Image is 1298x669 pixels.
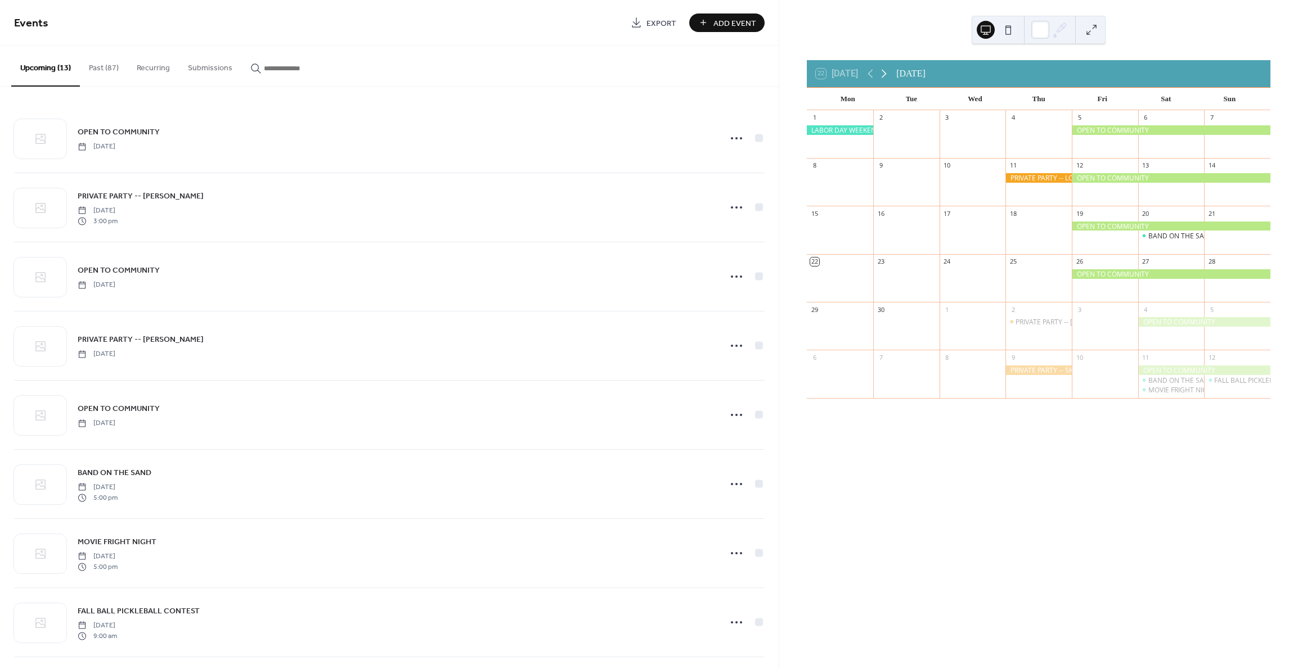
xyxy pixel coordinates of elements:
span: [DATE] [78,552,118,562]
span: [DATE] [78,280,115,290]
div: BAND ON THE SAND [1138,231,1205,241]
div: 4 [1142,305,1150,314]
div: MOVIE FRIGHT NIGHT [1148,385,1216,395]
div: OPEN TO COMMUNITY [1138,317,1270,327]
div: 10 [943,161,951,170]
div: 10 [1075,353,1084,361]
div: PRIVATE PARTY -- SKIDMORE [1005,365,1072,375]
span: OPEN TO COMMUNITY [78,126,160,138]
div: MOVIE FRIGHT NIGHT [1138,385,1205,395]
button: Past (87) [80,46,128,85]
span: [DATE] [78,621,117,631]
div: 24 [943,257,951,266]
div: LABOR DAY WEEKEND BBQ BASH [807,125,873,135]
div: 20 [1142,209,1150,218]
span: [DATE] [78,206,118,216]
div: BAND ON THE SAND [1138,376,1205,385]
div: 8 [810,161,819,170]
a: MOVIE FRIGHT NIGHT [78,535,156,548]
div: 12 [1075,161,1084,170]
span: 5:00 pm [78,492,118,503]
div: 7 [877,353,885,361]
span: Add Event [713,17,756,29]
div: 8 [943,353,951,361]
div: Thu [1007,88,1071,110]
span: Events [14,12,48,34]
div: OPEN TO COMMUNITY [1072,222,1270,231]
div: 13 [1142,161,1150,170]
button: Upcoming (13) [11,46,80,87]
div: 16 [877,209,885,218]
div: 22 [810,257,819,266]
div: OPEN TO COMMUNITY [1072,173,1270,183]
div: BAND ON THE SAND [1148,376,1214,385]
span: [DATE] [78,418,115,428]
div: 9 [1009,353,1017,361]
span: [DATE] [78,142,115,152]
span: BAND ON THE SAND [78,467,151,479]
div: 2 [877,114,885,122]
span: FALL BALL PICKLEBALL CONTEST [78,605,200,617]
span: [DATE] [78,482,118,492]
div: Fri [1071,88,1134,110]
div: PRIVATE PARTY -- LOUK/BMO [1005,173,1072,183]
div: 3 [1075,305,1084,314]
div: 12 [1207,353,1216,361]
a: OPEN TO COMMUNITY [78,402,160,415]
div: OPEN TO COMMUNITY [1072,269,1270,279]
div: 3 [943,114,951,122]
button: Recurring [128,46,179,85]
div: 14 [1207,161,1216,170]
div: 6 [1142,114,1150,122]
button: Add Event [689,13,765,32]
a: PRIVATE PARTY -- [PERSON_NAME] [78,333,204,346]
div: 28 [1207,257,1216,266]
span: 3:00 pm [78,216,118,226]
div: 17 [943,209,951,218]
div: 11 [1142,353,1150,361]
a: PRIVATE PARTY -- [PERSON_NAME] [78,189,204,202]
a: Export [622,13,685,32]
div: 15 [810,209,819,218]
span: 9:00 am [78,631,117,641]
div: 9 [877,161,885,170]
div: 6 [810,353,819,361]
a: OPEN TO COMMUNITY [78,125,160,138]
span: MOVIE FRIGHT NIGHT [78,536,156,548]
button: Submissions [179,46,241,85]
div: 30 [877,305,885,314]
div: 1 [810,114,819,122]
a: OPEN TO COMMUNITY [78,264,160,277]
span: PRIVATE PARTY -- [PERSON_NAME] [78,191,204,202]
div: 19 [1075,209,1084,218]
a: FALL BALL PICKLEBALL CONTEST [78,604,200,617]
span: 5:00 pm [78,562,118,572]
div: 1 [943,305,951,314]
div: 5 [1075,114,1084,122]
div: 11 [1009,161,1017,170]
div: 27 [1142,257,1150,266]
div: PRIVATE PARTY -- [PERSON_NAME] [1016,317,1123,327]
div: 21 [1207,209,1216,218]
div: [DATE] [896,67,926,80]
div: OPEN TO COMMUNITY [1138,365,1270,375]
div: 2 [1009,305,1017,314]
div: 23 [877,257,885,266]
div: Sun [1198,88,1261,110]
div: 4 [1009,114,1017,122]
div: 7 [1207,114,1216,122]
div: Wed [943,88,1007,110]
div: 26 [1075,257,1084,266]
div: FALL BALL PICKLEBALL CONTEST [1204,376,1270,385]
div: 29 [810,305,819,314]
div: Mon [816,88,879,110]
span: OPEN TO COMMUNITY [78,265,160,277]
div: PRIVATE PARTY -- DUNN [1005,317,1072,327]
div: Sat [1134,88,1198,110]
div: 5 [1207,305,1216,314]
div: BAND ON THE SAND [1148,231,1214,241]
span: Export [646,17,676,29]
span: OPEN TO COMMUNITY [78,403,160,415]
div: 25 [1009,257,1017,266]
